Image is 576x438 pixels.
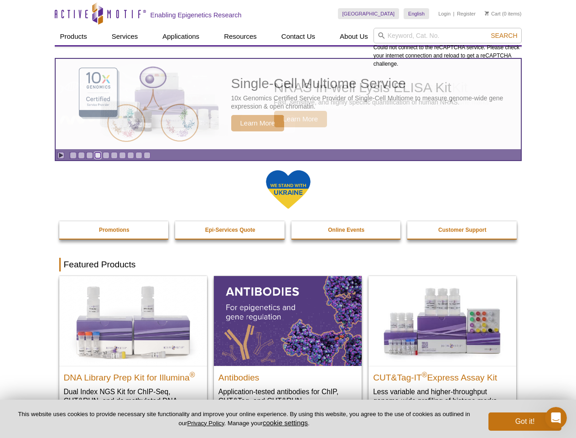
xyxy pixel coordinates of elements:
button: Search [488,31,520,40]
a: Services [106,28,144,45]
button: Got it! [488,412,561,431]
a: Go to slide 1 [70,152,77,159]
h2: DNA Library Prep Kit for Illumina [64,369,202,382]
button: cookie settings [263,419,308,427]
p: 10x Genomics Certified Service Provider of Single-Cell Multiome to measure genome-wide gene expre... [231,94,516,110]
p: This website uses cookies to provide necessary site functionality and improve your online experie... [15,410,473,428]
a: Go to slide 5 [103,152,109,159]
strong: Online Events [328,227,364,233]
a: Toggle autoplay [57,152,64,159]
a: Go to slide 3 [86,152,93,159]
p: Application-tested antibodies for ChIP, CUT&Tag, and CUT&RUN. [218,387,357,406]
strong: Epi-Services Quote [205,227,255,233]
a: Go to slide 7 [119,152,126,159]
strong: Customer Support [438,227,486,233]
a: [GEOGRAPHIC_DATA] [338,8,400,19]
a: Go to slide 8 [127,152,134,159]
a: All Antibodies Antibodies Application-tested antibodies for ChIP, CUT&Tag, and CUT&RUN. [214,276,362,414]
span: Learn More [231,115,285,131]
a: Go to slide 6 [111,152,118,159]
p: Less variable and higher-throughput genome-wide profiling of histone marks​. [373,387,512,406]
a: Applications [157,28,205,45]
img: Single-Cell Multiome Service [70,63,207,146]
a: Resources [218,28,262,45]
a: Go to slide 9 [135,152,142,159]
h2: Single-Cell Multiome Service [231,77,516,90]
iframe: Intercom live chat [545,407,567,429]
h2: Featured Products [59,258,517,271]
a: CUT&Tag-IT® Express Assay Kit CUT&Tag-IT®Express Assay Kit Less variable and higher-throughput ge... [368,276,516,414]
a: Login [438,10,451,17]
h2: CUT&Tag-IT Express Assay Kit [373,369,512,382]
h2: Antibodies [218,369,357,382]
article: Single-Cell Multiome Service [56,59,521,149]
a: Go to slide 4 [94,152,101,159]
img: We Stand With Ukraine [265,169,311,210]
a: Register [457,10,476,17]
h2: Enabling Epigenetics Research [150,11,242,19]
li: | [453,8,455,19]
img: Your Cart [485,11,489,16]
li: (0 items) [485,8,522,19]
a: Products [55,28,93,45]
a: Single-Cell Multiome Service Single-Cell Multiome Service 10x Genomics Certified Service Provider... [56,59,521,149]
a: Promotions [59,221,170,239]
img: CUT&Tag-IT® Express Assay Kit [368,276,516,365]
a: DNA Library Prep Kit for Illumina DNA Library Prep Kit for Illumina® Dual Index NGS Kit for ChIP-... [59,276,207,423]
sup: ® [422,370,427,378]
img: DNA Library Prep Kit for Illumina [59,276,207,365]
a: Go to slide 10 [144,152,150,159]
a: Privacy Policy [187,420,224,427]
a: Cart [485,10,501,17]
a: English [404,8,429,19]
span: Search [491,32,517,39]
a: Go to slide 2 [78,152,85,159]
div: Could not connect to the reCAPTCHA service. Please check your internet connection and reload to g... [374,28,522,68]
strong: Promotions [99,227,130,233]
a: Customer Support [407,221,518,239]
input: Keyword, Cat. No. [374,28,522,43]
img: All Antibodies [214,276,362,365]
a: Contact Us [276,28,321,45]
a: About Us [334,28,374,45]
p: Dual Index NGS Kit for ChIP-Seq, CUT&RUN, and ds methylated DNA assays. [64,387,202,415]
a: Online Events [291,221,402,239]
sup: ® [190,370,195,378]
a: Epi-Services Quote [175,221,285,239]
